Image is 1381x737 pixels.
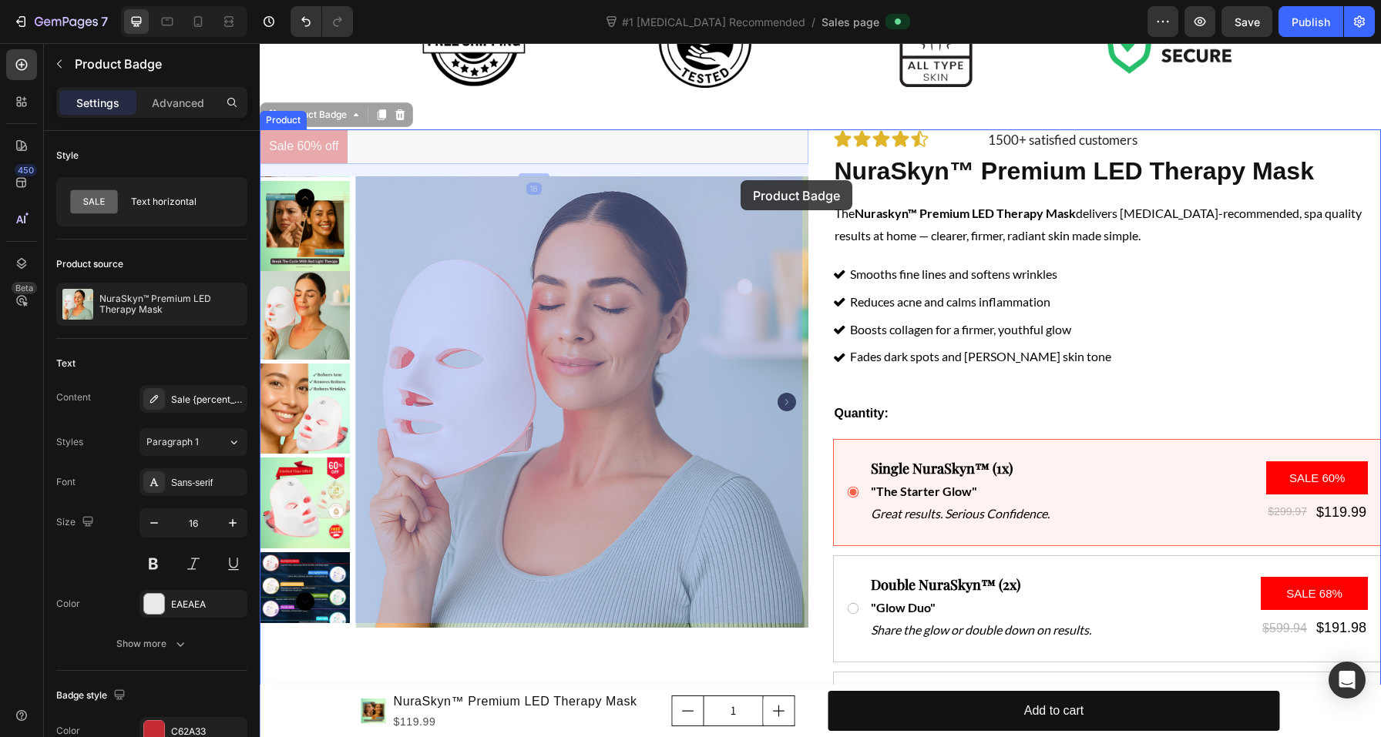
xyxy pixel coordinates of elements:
div: Beta [12,282,37,294]
div: Show more [116,636,188,652]
div: Text [56,357,76,370]
div: Text horizontal [131,184,225,219]
div: Sans-serif [171,476,244,490]
button: Publish [1279,6,1343,37]
p: Settings [76,95,119,111]
div: Sale {percent_discount} off [171,393,244,407]
div: Product source [56,257,123,271]
span: #1 [MEDICAL_DATA] Recommended [619,14,808,30]
button: Paragraph 1 [139,428,247,456]
div: Font [56,475,76,489]
div: Style [56,149,79,162]
div: Color [56,597,80,611]
span: Paragraph 1 [146,435,199,449]
span: Sales page [822,14,879,30]
p: Advanced [152,95,204,111]
iframe: Design area [260,43,1381,737]
div: Size [56,512,97,533]
div: Undo/Redo [291,6,353,37]
div: 450 [15,164,37,176]
div: EAEAEA [171,598,244,611]
span: Save [1235,15,1260,28]
div: Badge style [56,685,129,706]
p: 7 [101,12,108,31]
div: Styles [56,435,83,449]
div: Open Intercom Messenger [1329,662,1366,698]
img: product feature img [62,289,93,320]
div: Content [56,390,91,404]
p: NuraSkyn™ Premium LED Therapy Mask [99,293,241,315]
p: Product Badge [75,55,241,73]
button: Save [1221,6,1272,37]
button: Show more [56,630,247,658]
div: Publish [1292,14,1330,30]
span: / [811,14,815,30]
button: 7 [6,6,115,37]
